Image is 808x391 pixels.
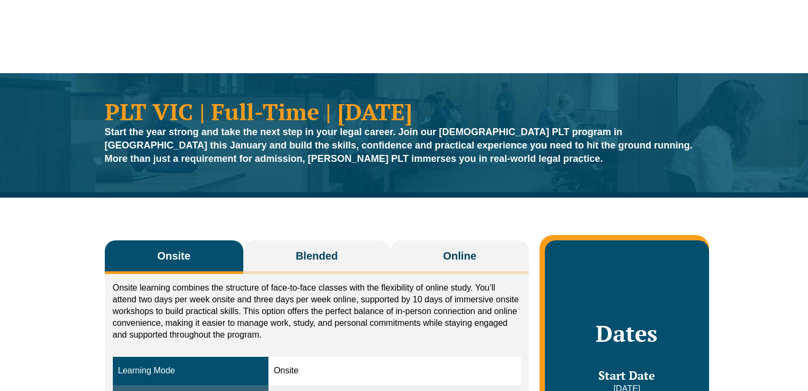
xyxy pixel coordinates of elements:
h1: PLT VIC | Full-Time | [DATE] [105,100,704,123]
span: Online [443,248,476,263]
h2: Dates [556,320,698,347]
div: Learning Mode [118,365,263,377]
div: Onsite [274,365,515,377]
p: Onsite learning combines the structure of face-to-face classes with the flexibility of online stu... [113,282,521,341]
strong: Start the year strong and take the next step in your legal career. Join our [DEMOGRAPHIC_DATA] PL... [105,127,693,164]
span: Blended [296,248,338,263]
span: Start Date [598,367,655,383]
span: Onsite [157,248,190,263]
